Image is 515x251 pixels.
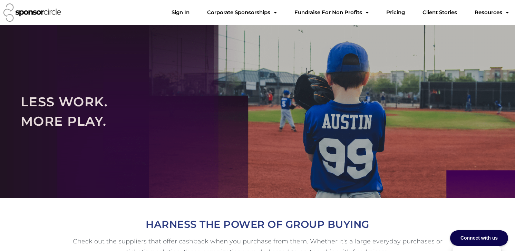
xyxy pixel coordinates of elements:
a: Fundraise For Non ProfitsMenu Toggle [289,6,374,19]
a: Corporate SponsorshipsMenu Toggle [202,6,282,19]
nav: Menu [166,6,514,19]
div: Connect with us [450,230,508,246]
h2: HARNESS THE POWER OF GROUP BUYING [64,216,451,233]
a: Sign In [166,6,195,19]
a: Client Stories [417,6,463,19]
a: Pricing [381,6,410,19]
img: Sponsor Circle logo [3,3,61,22]
h2: LESS WORK. MORE PLAY. [21,92,494,131]
a: Resources [469,6,514,19]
